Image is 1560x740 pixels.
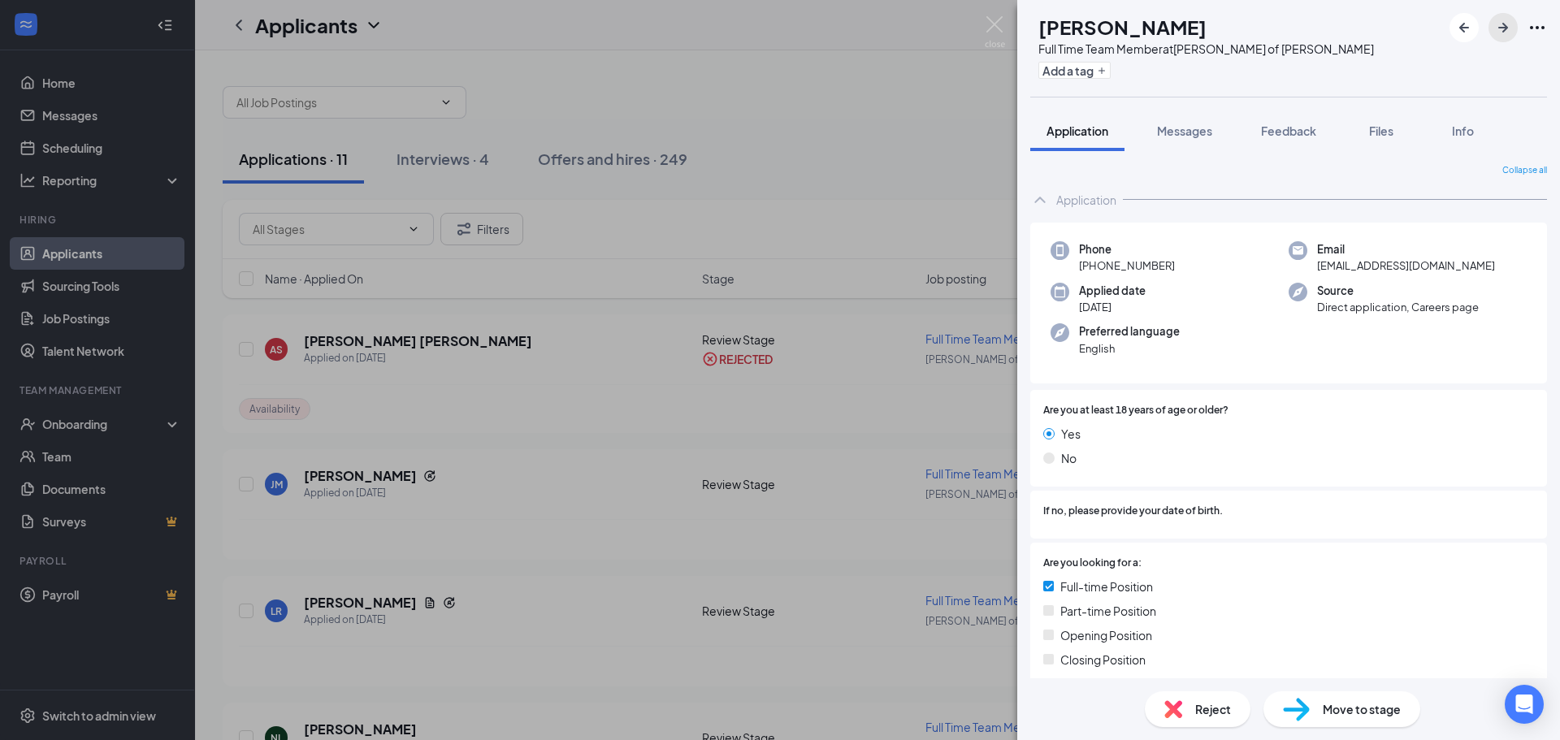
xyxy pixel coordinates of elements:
span: Direct application, Careers page [1317,299,1479,315]
button: ArrowRight [1488,13,1518,42]
span: [DATE] [1079,299,1146,315]
span: [EMAIL_ADDRESS][DOMAIN_NAME] [1317,257,1495,274]
span: Phone [1079,241,1175,257]
svg: ArrowLeftNew [1454,18,1474,37]
span: Move to stage [1323,700,1401,718]
span: Files [1369,123,1393,138]
h1: [PERSON_NAME] [1038,13,1207,41]
div: Full Time Team Member at [PERSON_NAME] of [PERSON_NAME] [1038,41,1374,57]
button: ArrowLeftNew [1449,13,1479,42]
span: Full-time Position [1060,578,1153,595]
span: Collapse all [1502,164,1547,177]
svg: ChevronUp [1030,190,1050,210]
span: English [1079,340,1180,357]
span: Source [1317,283,1479,299]
div: Application [1056,192,1116,208]
button: PlusAdd a tag [1038,62,1111,79]
span: Applied date [1079,283,1146,299]
span: Feedback [1261,123,1316,138]
svg: ArrowRight [1493,18,1513,37]
span: Are you at least 18 years of age or older? [1043,403,1228,418]
span: Reject [1195,700,1231,718]
svg: Ellipses [1527,18,1547,37]
div: Open Intercom Messenger [1505,685,1544,724]
span: Application [1046,123,1108,138]
span: Closing Position [1060,651,1146,669]
span: Are you looking for a: [1043,556,1142,571]
span: No [1061,449,1077,467]
span: Messages [1157,123,1212,138]
span: Info [1452,123,1474,138]
span: [PHONE_NUMBER] [1079,257,1175,274]
span: If no, please provide your date of birth. [1043,504,1223,519]
span: Yes [1061,425,1081,443]
span: Part-time Position [1060,602,1156,620]
span: Opening Position [1060,626,1152,644]
span: Email [1317,241,1495,257]
svg: Plus [1097,66,1107,76]
span: Preferred language [1079,323,1180,340]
